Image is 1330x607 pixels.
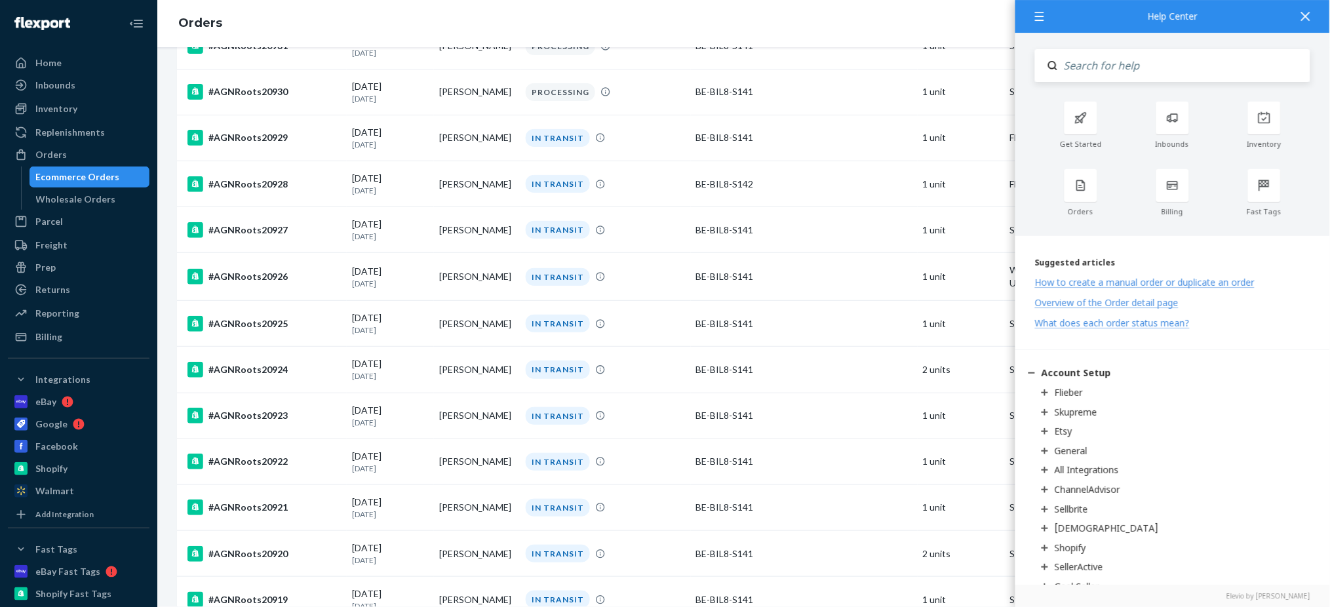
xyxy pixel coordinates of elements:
[1055,425,1072,437] div: Etsy
[352,555,429,566] p: [DATE]
[8,369,149,390] button: Integrations
[8,303,149,324] a: Reporting
[8,75,149,96] a: Inbounds
[352,47,429,58] p: [DATE]
[526,499,590,517] div: IN TRANSIT
[352,404,429,428] div: [DATE]
[434,484,521,530] td: [PERSON_NAME]
[434,161,521,207] td: [PERSON_NAME]
[1035,276,1255,288] div: How to create a manual order or duplicate an order
[1219,140,1310,149] div: Inventory
[1127,207,1219,216] div: Billing
[918,531,1005,577] td: 2 units
[35,239,68,252] div: Freight
[526,83,595,101] div: PROCESSING
[434,207,521,253] td: [PERSON_NAME]
[352,463,429,474] p: [DATE]
[1009,593,1169,606] p: Standard
[434,301,521,347] td: [PERSON_NAME]
[1055,463,1119,476] div: All Integrations
[1035,296,1179,309] div: Overview of the Order detail page
[918,69,1005,115] td: 1 unit
[352,541,429,566] div: [DATE]
[35,126,105,139] div: Replenishments
[526,407,590,425] div: IN TRANSIT
[35,148,67,161] div: Orders
[1009,85,1169,98] p: Standard
[1055,444,1087,457] div: General
[696,363,912,376] div: BE-BIL8-S141
[434,531,521,577] td: [PERSON_NAME]
[35,543,77,556] div: Fast Tags
[352,80,429,104] div: [DATE]
[918,484,1005,530] td: 1 unit
[352,93,429,104] p: [DATE]
[1055,483,1120,496] div: ChannelAdvisor
[35,56,62,69] div: Home
[8,98,149,119] a: Inventory
[14,17,70,30] img: Flexport logo
[526,129,590,147] div: IN TRANSIT
[8,391,149,412] a: eBay
[526,315,590,332] div: IN TRANSIT
[696,224,912,237] div: BE-BIL8-S141
[526,545,590,562] div: IN TRANSIT
[8,279,149,300] a: Returns
[918,347,1005,393] td: 2 units
[696,131,912,144] div: BE-BIL8-S141
[35,102,77,115] div: Inventory
[35,462,68,475] div: Shopify
[35,418,68,431] div: Google
[352,450,429,474] div: [DATE]
[1055,503,1088,515] div: Sellbrite
[36,193,116,206] div: Wholesale Orders
[918,253,1005,301] td: 1 unit
[187,269,342,284] div: #AGNRoots20926
[8,257,149,278] a: Prep
[352,265,429,289] div: [DATE]
[8,235,149,256] a: Freight
[696,317,912,330] div: BE-BIL8-S141
[8,436,149,457] a: Facebook
[352,172,429,196] div: [DATE]
[35,330,62,343] div: Billing
[187,408,342,423] div: #AGNRoots20923
[8,144,149,165] a: Orders
[36,170,120,184] div: Ecommerce Orders
[352,126,429,150] div: [DATE]
[1055,541,1086,554] div: Shopify
[1055,522,1159,534] div: [DEMOGRAPHIC_DATA]
[696,178,912,191] div: BE-BIL8-S142
[352,185,429,196] p: [DATE]
[168,5,233,43] ol: breadcrumbs
[35,565,100,578] div: eBay Fast Tags
[187,499,342,515] div: #AGNRoots20921
[35,261,56,274] div: Prep
[1009,317,1169,330] p: Standard
[696,455,912,468] div: BE-BIL8-S141
[1042,366,1111,379] div: Account Setup
[352,509,429,520] p: [DATE]
[8,414,149,435] a: Google
[187,362,342,378] div: #AGNRoots20924
[352,357,429,382] div: [DATE]
[434,439,521,484] td: [PERSON_NAME]
[1055,386,1083,399] div: Flieber
[434,69,521,115] td: [PERSON_NAME]
[696,85,912,98] div: BE-BIL8-S141
[123,10,149,37] button: Close Navigation
[352,324,429,336] p: [DATE]
[35,484,74,498] div: Walmart
[8,458,149,479] a: Shopify
[1009,455,1169,468] p: Standard
[352,218,429,242] div: [DATE]
[1035,140,1127,149] div: Get Started
[187,84,342,100] div: #AGNRoots20930
[35,215,63,228] div: Parcel
[352,417,429,428] p: [DATE]
[1035,257,1116,268] span: Suggested articles
[696,501,912,514] div: BE-BIL8-S141
[696,409,912,422] div: BE-BIL8-S141
[918,207,1005,253] td: 1 unit
[1035,207,1127,216] div: Orders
